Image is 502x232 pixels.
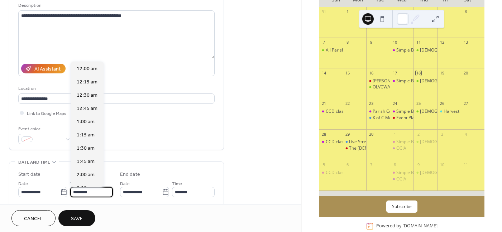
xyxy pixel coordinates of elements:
[392,40,397,45] div: 10
[463,162,468,167] div: 11
[413,108,437,115] div: Bible Study
[321,9,327,15] div: 31
[321,162,327,167] div: 5
[390,176,413,182] div: OCIA
[319,170,343,176] div: CCD classes
[345,101,350,106] div: 22
[373,84,424,90] div: OLVCW/Altar Society Mtg.
[392,101,397,106] div: 24
[345,9,350,15] div: 1
[413,47,437,53] div: Bible Study
[34,66,61,73] div: AI Assistant
[463,101,468,106] div: 27
[463,70,468,76] div: 20
[321,131,327,137] div: 28
[413,139,437,145] div: Bible Study
[366,78,390,84] div: Jim Wimer Funeral Mass
[392,70,397,76] div: 17
[319,47,343,53] div: All Parish Mass and Picnic
[402,223,438,229] a: [DOMAIN_NAME]
[439,162,445,167] div: 10
[18,180,28,188] span: Date
[439,40,445,45] div: 12
[396,145,406,151] div: OCIA
[368,70,374,76] div: 16
[390,145,413,151] div: OCIA
[345,162,350,167] div: 6
[77,145,95,152] span: 1:30 am
[416,101,421,106] div: 25
[172,180,182,188] span: Time
[420,78,479,84] div: [DEMOGRAPHIC_DATA] Study
[439,131,445,137] div: 3
[345,40,350,45] div: 8
[77,92,97,99] span: 12:30 am
[390,78,413,84] div: Simple Blessings Pantry OPEN
[366,115,390,121] div: K of C Meeting
[366,84,390,90] div: OLVCW/Altar Society Mtg.
[326,139,350,145] div: CCD classes
[58,210,95,226] button: Save
[319,108,343,115] div: CCD classes
[366,108,390,115] div: Parish Council Meeting
[18,2,213,9] div: Description
[396,108,456,115] div: Simple Blessings Pantry OPEN
[420,47,479,53] div: [DEMOGRAPHIC_DATA] Study
[77,78,97,86] span: 12:15 am
[321,40,327,45] div: 7
[420,108,479,115] div: [DEMOGRAPHIC_DATA] Study
[463,131,468,137] div: 4
[368,40,374,45] div: 9
[368,101,374,106] div: 23
[70,180,80,188] span: Time
[390,108,413,115] div: Simple Blessings Pantry OPEN
[396,139,456,145] div: Simple Blessings Pantry OPEN
[390,47,413,53] div: Simple Blessings Pantry OPEN
[463,40,468,45] div: 13
[368,162,374,167] div: 7
[416,70,421,76] div: 18
[386,200,417,213] button: Subscribe
[392,162,397,167] div: 8
[77,105,97,112] span: 12:45 am
[373,108,419,115] div: Parish Council Meeting
[439,70,445,76] div: 19
[24,215,43,223] span: Cancel
[27,110,66,117] span: Link to Google Maps
[326,108,350,115] div: CCD classes
[21,64,66,73] button: AI Assistant
[439,9,445,15] div: 5
[77,158,95,165] span: 1:45 am
[390,115,413,121] div: Event Planning Meeting
[416,131,421,137] div: 2
[413,78,437,84] div: Bible Study
[321,70,327,76] div: 14
[343,139,367,145] div: Live Streaming of Bishop-Elect Hennen's Ordination
[319,139,343,145] div: CCD classes
[345,131,350,137] div: 29
[368,131,374,137] div: 30
[396,47,456,53] div: Simple Blessings Pantry OPEN
[392,131,397,137] div: 1
[349,139,487,145] div: Live Streaming of [PERSON_NAME]-Elect [PERSON_NAME] Ordination
[373,78,434,84] div: [PERSON_NAME] Funeral Mass
[71,215,83,223] span: Save
[77,65,97,73] span: 12:00 am
[463,9,468,15] div: 6
[77,171,95,179] span: 2:00 am
[326,170,350,176] div: CCD classes
[326,47,377,53] div: All Parish Mass and Picnic
[416,40,421,45] div: 11
[444,108,487,115] div: Harvest Moon Dinner
[345,70,350,76] div: 15
[77,184,95,192] span: 2:15 am
[396,170,456,176] div: Simple Blessings Pantry OPEN
[77,131,95,139] span: 1:15 am
[18,125,72,133] div: Event color
[392,9,397,15] div: 3
[18,159,50,166] span: Date and time
[396,115,443,121] div: Event Planning Meeting
[77,118,95,126] span: 1:00 am
[11,210,56,226] button: Cancel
